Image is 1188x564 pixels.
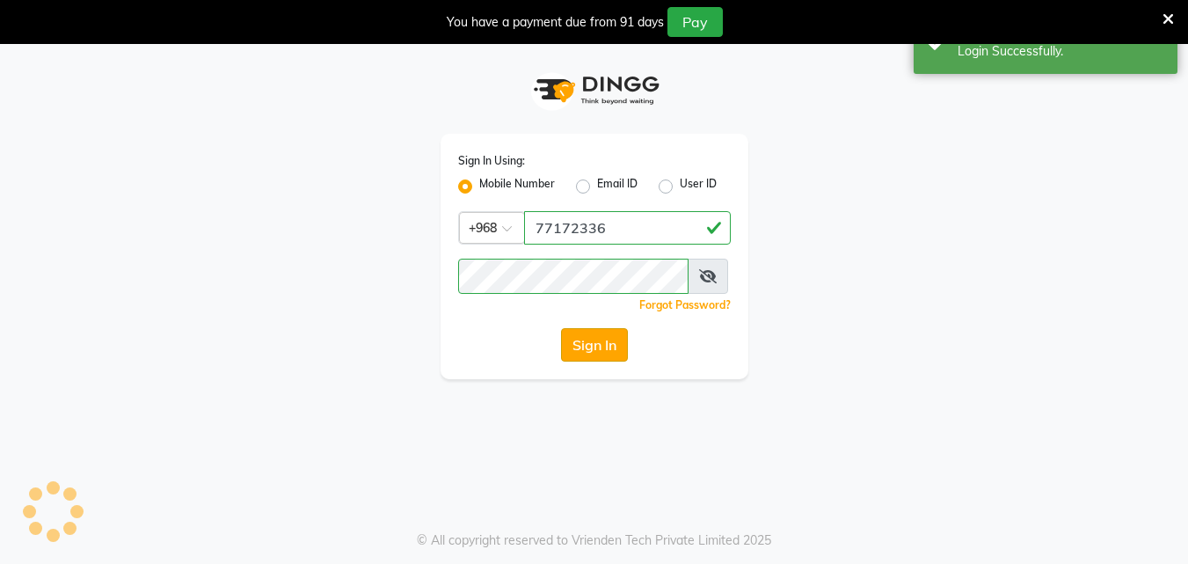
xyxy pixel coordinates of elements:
[524,211,731,245] input: Username
[447,13,664,32] div: You have a payment due from 91 days
[597,176,638,197] label: Email ID
[479,176,555,197] label: Mobile Number
[639,298,731,311] a: Forgot Password?
[458,259,689,294] input: Username
[458,153,525,169] label: Sign In Using:
[958,42,1164,61] div: Login Successfully.
[524,64,665,116] img: logo1.svg
[667,7,723,37] button: Pay
[561,328,628,362] button: Sign In
[680,176,717,197] label: User ID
